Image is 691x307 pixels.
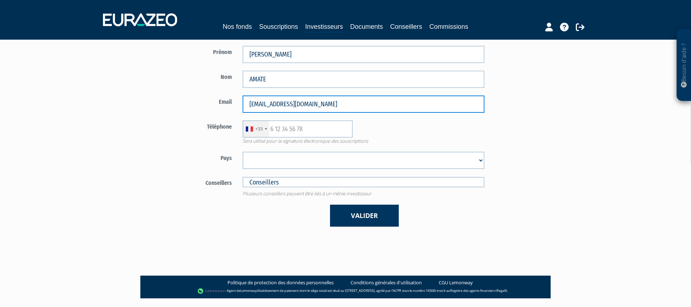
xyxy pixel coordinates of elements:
[439,279,473,286] a: CGU Lemonway
[450,288,507,293] a: Registre des agents financiers (Regafi)
[680,33,688,98] p: Besoin d'aide ?
[198,288,225,295] img: logo-lemonway.png
[153,46,237,57] label: Prénom
[351,279,422,286] a: Conditions générales d'utilisation
[103,13,177,26] img: 1732889491-logotype_eurazeo_blanc_rvb.png
[153,177,237,187] label: Conseillers
[243,120,353,138] input: 6 12 34 56 78
[330,205,399,227] button: Valider
[240,288,257,293] a: Lemonway
[255,125,263,132] div: +33
[429,22,468,32] a: Commissions
[227,279,334,286] a: Politique de protection des données personnelles
[243,121,269,137] div: France: +33
[153,71,237,81] label: Nom
[223,22,252,32] a: Nos fonds
[153,152,237,163] label: Pays
[153,95,237,106] label: Email
[153,120,237,131] label: Téléphone
[237,138,490,144] span: Sera utilisé pour la signature électronique des souscriptions
[350,22,383,32] a: Documents
[148,288,543,295] div: - Agent de (établissement de paiement dont le siège social est situé au [STREET_ADDRESS], agréé p...
[305,22,343,33] a: Investisseurs
[390,22,422,32] a: Conseillers
[259,22,298,32] a: Souscriptions
[237,190,490,197] span: Plusieurs conseillers peuvent être liés à un même investisseur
